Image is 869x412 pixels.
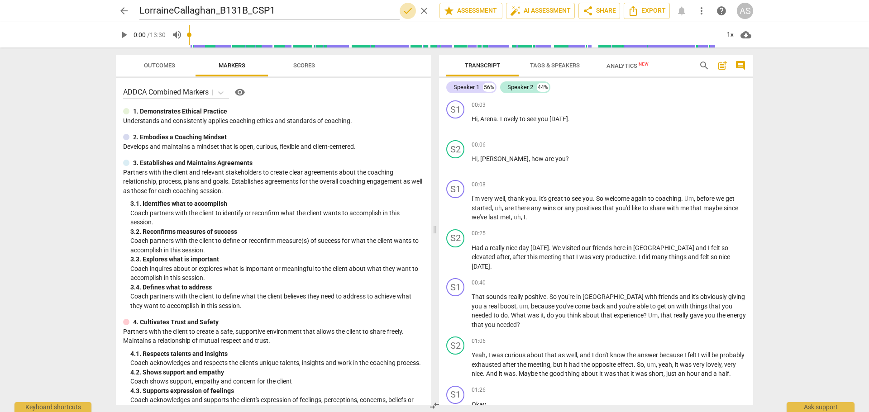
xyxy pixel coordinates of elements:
span: What [511,312,527,319]
span: share [649,204,667,212]
div: 56% [483,83,495,92]
span: to [650,303,657,310]
span: it [564,361,569,368]
span: our [582,244,592,251]
span: friends [592,244,613,251]
span: So [637,361,644,368]
span: felt [711,244,721,251]
div: 3. 1. Identifies what to accomplish [130,199,424,208]
span: again [631,195,648,202]
span: [DATE] [530,244,549,251]
p: 4. Cultivates Trust and Safety [133,317,219,327]
span: are [505,204,515,212]
span: . [546,293,549,300]
p: ADDCA Combined Markers [123,87,209,97]
span: AI Assessment [510,5,571,16]
span: arrow_back [119,5,129,16]
span: a [485,244,490,251]
span: see [527,115,538,123]
span: star [444,5,454,16]
span: with [667,204,680,212]
span: needed [472,312,493,319]
span: Assessment [444,5,498,16]
button: Assessment [439,3,502,19]
span: cloud_download [740,29,751,40]
span: . [549,244,552,251]
p: Coach partners with the client to define or reconfirm measure(s) of success for what the client w... [130,236,424,255]
span: [DATE] [549,115,568,123]
span: elevated [472,253,497,260]
span: was [680,361,693,368]
span: we [716,195,726,202]
span: , [477,155,480,162]
span: very [592,253,606,260]
span: you [555,312,567,319]
span: , [658,312,660,319]
span: great [548,195,564,202]
span: , [492,204,495,212]
span: you [485,321,497,328]
span: . [593,195,596,202]
span: that [602,204,616,212]
span: and [696,244,708,251]
span: a [483,303,488,310]
span: the [627,351,637,359]
span: [GEOGRAPHIC_DATA] [583,293,645,300]
span: , [528,303,531,310]
span: had [569,361,581,368]
span: meeting [539,253,563,260]
span: that [690,204,703,212]
span: was [492,351,505,359]
span: you [722,303,732,310]
span: 00:25 [472,230,486,237]
p: 1. Demonstrates Ethical Practice [133,107,227,116]
span: Arena [480,115,497,123]
span: since [724,204,738,212]
span: things [690,303,709,310]
div: 4. 1. Respects talents and insights [130,349,424,359]
span: many [652,253,669,260]
span: effect [617,361,634,368]
span: . [634,361,637,368]
span: after [502,361,517,368]
span: so [721,244,728,251]
span: ? [566,155,569,162]
span: probably [720,351,745,359]
span: I'm [472,195,481,202]
a: Help [713,3,730,19]
span: welcome [605,195,631,202]
p: Understands and consistently applies coaching ethics and standards of coaching. [123,116,424,126]
span: 00:08 [472,181,486,189]
span: 00:03 [472,101,486,109]
span: as [558,351,566,359]
span: like [632,204,642,212]
span: nice [719,253,730,260]
span: was [579,253,592,260]
div: Change speaker [446,180,464,198]
span: you've [556,303,575,310]
span: boost [500,303,516,310]
span: . [681,195,684,202]
span: after [497,253,510,260]
button: Show/Hide comments [733,58,748,73]
span: back [592,303,606,310]
span: really [490,244,506,251]
span: Export [628,5,666,16]
button: AI Assessment [506,3,575,19]
span: think [567,312,583,319]
span: any [564,204,576,212]
span: . [490,263,492,270]
span: sounds [486,293,508,300]
span: opposite [592,361,617,368]
div: Speaker 2 [507,83,533,92]
span: but [553,361,564,368]
span: that [472,321,485,328]
span: exhausted [472,361,502,368]
span: I [698,351,701,359]
span: gave [690,312,705,319]
p: Partners with the client and relevant stakeholders to create clear agreements about the coaching ... [123,168,424,196]
span: share [583,5,593,16]
span: get [657,303,668,310]
div: Change speaker [446,140,464,158]
div: Change speaker [446,100,464,118]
